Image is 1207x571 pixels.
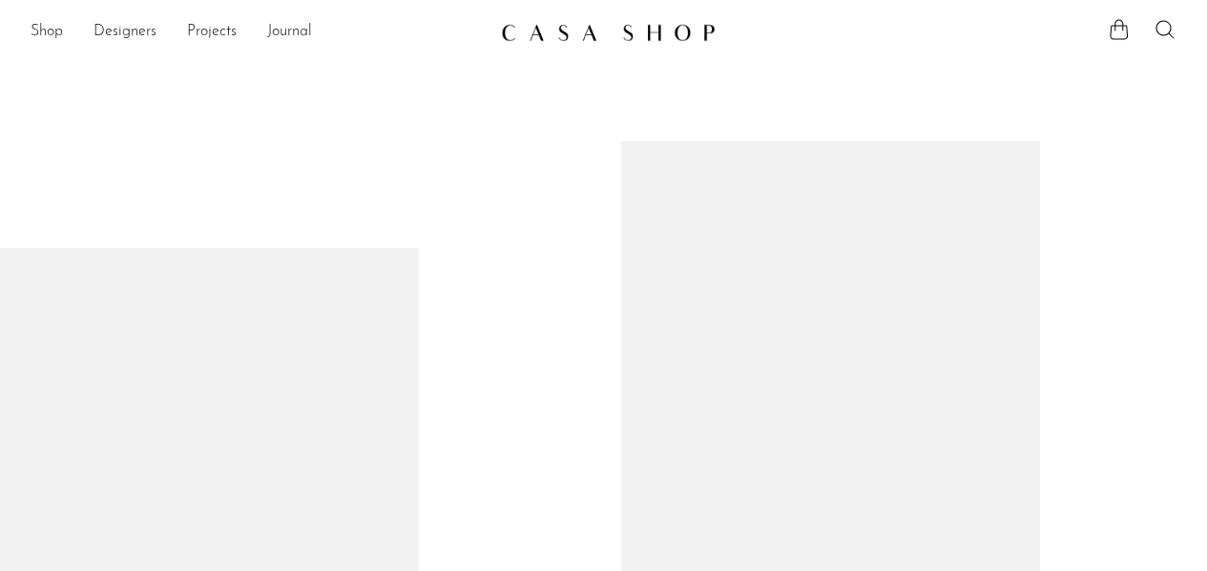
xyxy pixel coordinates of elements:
a: Projects [187,20,237,45]
nav: Desktop navigation [31,16,486,49]
a: Designers [94,20,156,45]
ul: NEW HEADER MENU [31,16,486,49]
a: Shop [31,20,63,45]
a: Journal [267,20,312,45]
